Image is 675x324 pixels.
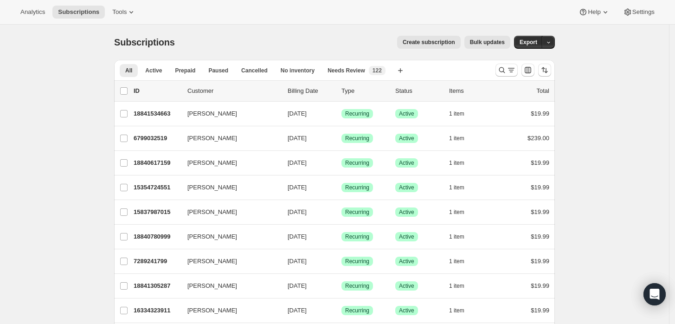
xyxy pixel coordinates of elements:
span: Export [520,39,537,46]
span: Active [145,67,162,74]
p: 18841534663 [134,109,180,118]
button: [PERSON_NAME] [182,156,275,170]
span: [PERSON_NAME] [187,306,237,315]
span: 122 [373,67,382,74]
span: Recurring [345,110,369,117]
button: Tools [107,6,141,19]
span: [PERSON_NAME] [187,109,237,118]
span: All [125,67,132,74]
span: 1 item [449,307,464,314]
span: 1 item [449,282,464,290]
span: $19.99 [531,184,549,191]
span: Active [399,184,414,191]
span: Recurring [345,233,369,240]
div: Type [341,86,388,96]
span: [PERSON_NAME] [187,232,237,241]
span: $19.99 [531,110,549,117]
button: 1 item [449,156,475,169]
span: Settings [632,8,655,16]
span: [PERSON_NAME] [187,257,237,266]
button: [PERSON_NAME] [182,131,275,146]
span: Tools [112,8,127,16]
span: Subscriptions [58,8,99,16]
span: Recurring [345,282,369,290]
span: Analytics [20,8,45,16]
span: Recurring [345,184,369,191]
span: [PERSON_NAME] [187,281,237,291]
button: Create subscription [397,36,461,49]
div: Open Intercom Messenger [643,283,666,305]
span: Cancelled [241,67,268,74]
button: Settings [617,6,660,19]
p: 18840617159 [134,158,180,168]
p: Billing Date [288,86,334,96]
span: Active [399,208,414,216]
span: $19.99 [531,282,549,289]
span: Active [399,110,414,117]
button: [PERSON_NAME] [182,180,275,195]
button: Customize table column order and visibility [521,64,534,77]
span: Prepaid [175,67,195,74]
div: 18841305287[PERSON_NAME][DATE]SuccessRecurringSuccessActive1 item$19.99 [134,279,549,292]
span: 1 item [449,184,464,191]
button: 1 item [449,132,475,145]
div: IDCustomerBilling DateTypeStatusItemsTotal [134,86,549,96]
span: Active [399,233,414,240]
span: Active [399,282,414,290]
button: 1 item [449,255,475,268]
span: Active [399,307,414,314]
span: [DATE] [288,258,307,265]
span: Active [399,135,414,142]
span: Help [588,8,600,16]
p: 15354724551 [134,183,180,192]
p: 18841305287 [134,281,180,291]
span: [DATE] [288,184,307,191]
button: 1 item [449,107,475,120]
span: Paused [208,67,228,74]
span: Recurring [345,258,369,265]
span: 1 item [449,159,464,167]
button: Analytics [15,6,51,19]
button: Subscriptions [52,6,105,19]
span: [DATE] [288,307,307,314]
span: [DATE] [288,135,307,142]
span: [DATE] [288,233,307,240]
div: 18840617159[PERSON_NAME][DATE]SuccessRecurringSuccessActive1 item$19.99 [134,156,549,169]
button: [PERSON_NAME] [182,279,275,293]
button: 1 item [449,230,475,243]
span: [DATE] [288,208,307,215]
p: 6799032519 [134,134,180,143]
div: 16334323911[PERSON_NAME][DATE]SuccessRecurringSuccessActive1 item$19.99 [134,304,549,317]
span: [PERSON_NAME] [187,134,237,143]
span: Needs Review [328,67,365,74]
span: Create subscription [403,39,455,46]
button: 1 item [449,206,475,219]
span: 1 item [449,258,464,265]
span: No inventory [281,67,315,74]
div: 6799032519[PERSON_NAME][DATE]SuccessRecurringSuccessActive1 item$239.00 [134,132,549,145]
p: 16334323911 [134,306,180,315]
span: $239.00 [527,135,549,142]
button: Bulk updates [464,36,510,49]
span: $19.99 [531,307,549,314]
div: 15354724551[PERSON_NAME][DATE]SuccessRecurringSuccessActive1 item$19.99 [134,181,549,194]
span: Recurring [345,159,369,167]
div: 7289241799[PERSON_NAME][DATE]SuccessRecurringSuccessActive1 item$19.99 [134,255,549,268]
span: 1 item [449,135,464,142]
span: Active [399,159,414,167]
button: Create new view [393,64,408,77]
span: 1 item [449,233,464,240]
button: Help [573,6,615,19]
span: $19.99 [531,159,549,166]
button: [PERSON_NAME] [182,205,275,220]
span: $19.99 [531,208,549,215]
span: Recurring [345,307,369,314]
p: 15837987015 [134,207,180,217]
span: [DATE] [288,110,307,117]
span: [DATE] [288,282,307,289]
span: Recurring [345,135,369,142]
button: 1 item [449,304,475,317]
p: Customer [187,86,280,96]
span: $19.99 [531,258,549,265]
span: 1 item [449,110,464,117]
